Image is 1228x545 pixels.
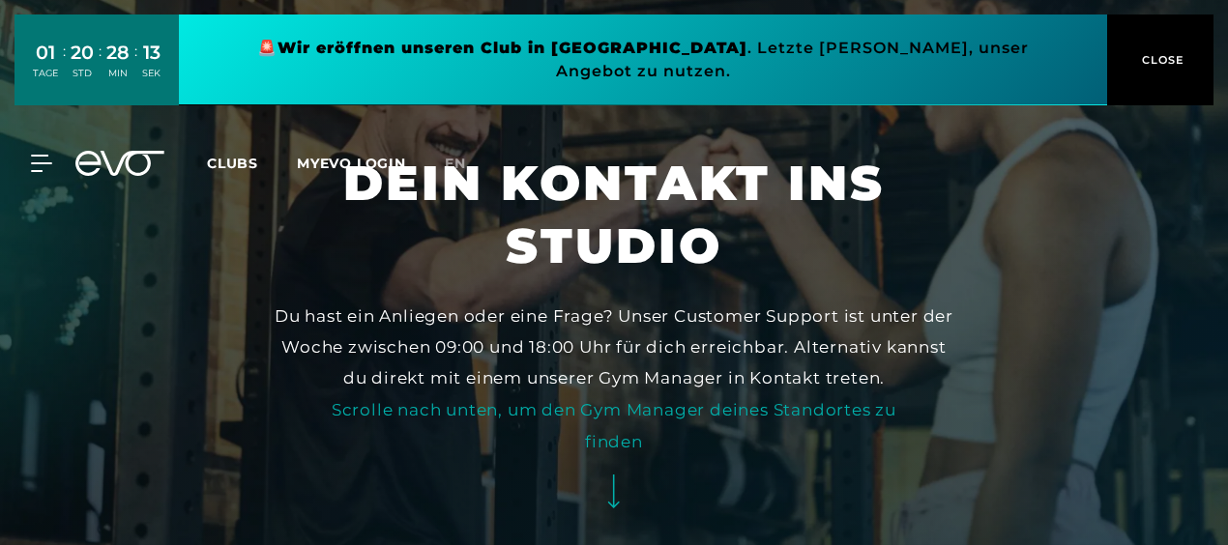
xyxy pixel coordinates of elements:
[445,153,489,175] a: en
[270,301,958,394] div: Du hast ein Anliegen oder eine Frage? Unser Customer Support ist unter der Woche zwischen 09:00 u...
[106,67,130,80] div: MIN
[106,39,130,67] div: 28
[307,394,921,457] div: Scrolle nach unten, um den Gym Manager deines Standortes zu finden
[71,67,94,80] div: STD
[63,41,66,92] div: :
[1137,51,1184,69] span: CLOSE
[33,67,58,80] div: TAGE
[134,41,137,92] div: :
[142,67,161,80] div: SEK
[307,394,921,526] button: Scrolle nach unten, um den Gym Manager deines Standortes zu finden
[1107,14,1213,105] button: CLOSE
[71,39,94,67] div: 20
[207,154,297,172] a: Clubs
[207,155,258,172] span: Clubs
[33,39,58,67] div: 01
[445,155,466,172] span: en
[99,41,102,92] div: :
[297,155,406,172] a: MYEVO LOGIN
[270,152,958,277] h1: Dein Kontakt ins Studio
[142,39,161,67] div: 13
